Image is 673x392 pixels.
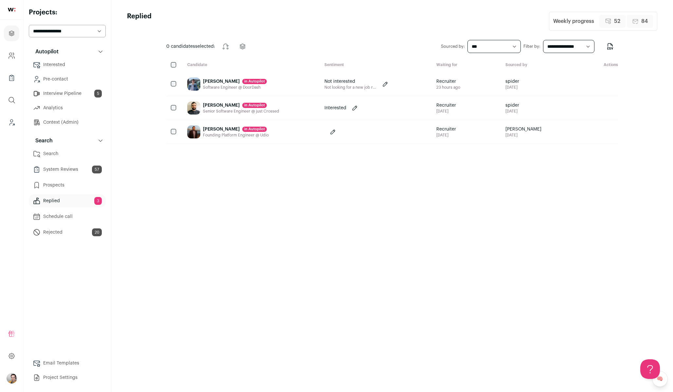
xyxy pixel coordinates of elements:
span: 20 [92,228,102,236]
button: Export to CSV [602,39,618,54]
div: Software Engineer @ DoorDash [203,85,267,90]
p: Not interested [324,78,377,85]
div: [DATE] [436,109,456,114]
span: spider [505,102,519,109]
a: Company and ATS Settings [4,48,19,63]
img: 0c7d326cee071fde1ccb146187a162e2c6db7ed14a1f0bddf88d9ec209278410.jpg [187,78,200,91]
span: Recruiter [436,78,460,85]
div: Sourced by [500,62,581,68]
div: [DATE] [436,133,456,138]
label: Filter by: [523,44,540,49]
a: Project Settings [29,371,106,384]
span: [DATE] [505,85,519,90]
img: 144000-medium_jpg [7,373,17,383]
div: Sentiment [319,62,431,68]
h2: Projects: [29,8,106,17]
iframe: Help Scout Beacon - Open [640,359,660,379]
div: Actions [581,62,618,68]
p: Search [31,137,53,145]
img: 30400d46b446947518383c25ff6834cbd3aa79938e957efafcb32e300c882c64.jpg [187,101,200,115]
span: [DATE] [505,133,541,138]
a: Company Lists [4,70,19,86]
label: Sourced by: [441,44,465,49]
a: Email Templates [29,357,106,370]
span: 0 candidates [166,44,195,49]
div: in Autopilot [242,127,267,132]
span: [DATE] [505,109,519,114]
p: Interested [324,105,346,111]
button: Open dropdown [7,373,17,383]
a: Leads (Backoffice) [4,115,19,130]
span: [PERSON_NAME] [505,126,541,133]
div: Weekly progress [553,17,594,25]
a: 🧠 [652,371,668,387]
a: Pre-contact [29,73,106,86]
a: Analytics [29,101,106,115]
p: Not looking for a new job right now [324,85,377,90]
img: e59072dfa74a0bf609588b636be8e48e6baf301335704f27e16f228044457545.jpg [187,125,200,138]
a: Interview Pipeline5 [29,87,106,100]
span: 52 [614,17,620,25]
a: Replied3 [29,194,106,207]
a: Projects [4,26,19,41]
div: [PERSON_NAME] [203,78,267,85]
a: Search [29,147,106,160]
div: [PERSON_NAME] [203,126,269,133]
div: Candidate [182,62,319,68]
a: System Reviews57 [29,163,106,176]
span: Recruiter [436,102,456,109]
span: 3 [94,197,102,205]
div: Senior Software Engineer @ just Crossed [203,109,279,114]
span: 57 [92,166,102,173]
a: Context (Admin) [29,116,106,129]
div: Waiting for [431,62,500,68]
h1: Replied [127,12,152,31]
p: Autopilot [31,48,59,56]
a: Schedule call [29,210,106,223]
button: Autopilot [29,45,106,58]
span: 5 [94,90,102,98]
button: Search [29,134,106,147]
div: 23 hours ago [436,85,460,90]
div: in Autopilot [242,103,267,108]
div: Founding Platform Engineer @ Udio [203,133,269,138]
a: Rejected20 [29,226,106,239]
div: [PERSON_NAME] [203,102,279,109]
div: in Autopilot [242,79,267,84]
img: wellfound-shorthand-0d5821cbd27db2630d0214b213865d53afaa358527fdda9d0ea32b1df1b89c2c.svg [8,8,15,11]
span: selected: [166,43,215,50]
a: Prospects [29,179,106,192]
span: Recruiter [436,126,456,133]
a: Interested [29,58,106,71]
span: 84 [641,17,648,25]
span: spider [505,78,519,85]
